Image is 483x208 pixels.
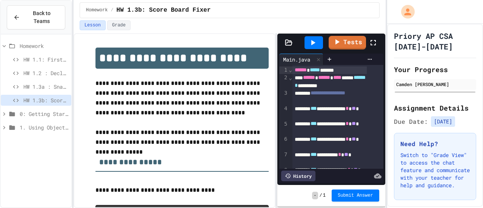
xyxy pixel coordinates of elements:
span: Due Date: [394,117,428,126]
span: Homework [20,42,68,50]
span: [DATE] [431,116,455,127]
span: HW 1.3b: Score Board Fixer [23,96,68,104]
button: Grade [107,20,131,30]
span: Back to Teams [25,9,59,25]
span: HW 1.2 : Declaring Variables and Data Types [23,69,68,77]
span: / [111,7,113,13]
span: HW 1.3b: Score Board Fixer [117,6,211,15]
div: Camden [PERSON_NAME] [396,81,474,88]
h3: Need Help? [400,139,470,148]
span: HW 1.3a : Snack Budget Tracker [23,83,68,91]
span: Homework [86,7,108,13]
p: Switch to "Grade View" to access the chat feature and communicate with your teacher for help and ... [400,151,470,189]
h2: Your Progress [394,64,476,75]
div: My Account [393,3,417,20]
span: 1. Using Objects and Methods [20,123,68,131]
span: HW 1.1: First Program [23,55,68,63]
span: 0: Getting Started [20,110,68,118]
h1: Priory AP CSA [DATE]-[DATE] [394,31,476,52]
button: Lesson [80,20,106,30]
h2: Assignment Details [394,103,476,113]
button: Back to Teams [7,5,65,29]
